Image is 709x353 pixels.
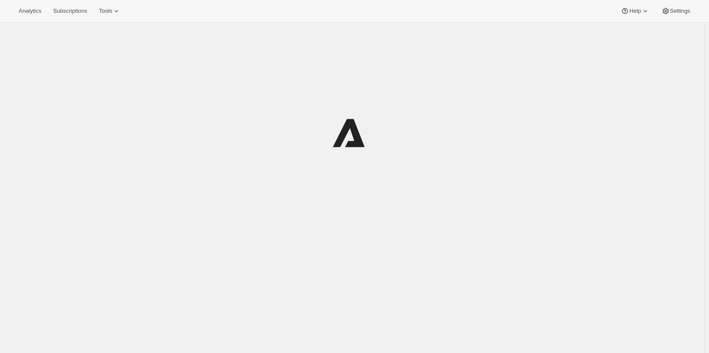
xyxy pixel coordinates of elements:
button: Subscriptions [48,5,92,17]
button: Analytics [14,5,46,17]
button: Tools [94,5,126,17]
button: Settings [656,5,695,17]
span: Help [629,8,641,14]
span: Tools [99,8,112,14]
button: Help [616,5,654,17]
span: Settings [670,8,690,14]
span: Subscriptions [53,8,87,14]
span: Analytics [19,8,41,14]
